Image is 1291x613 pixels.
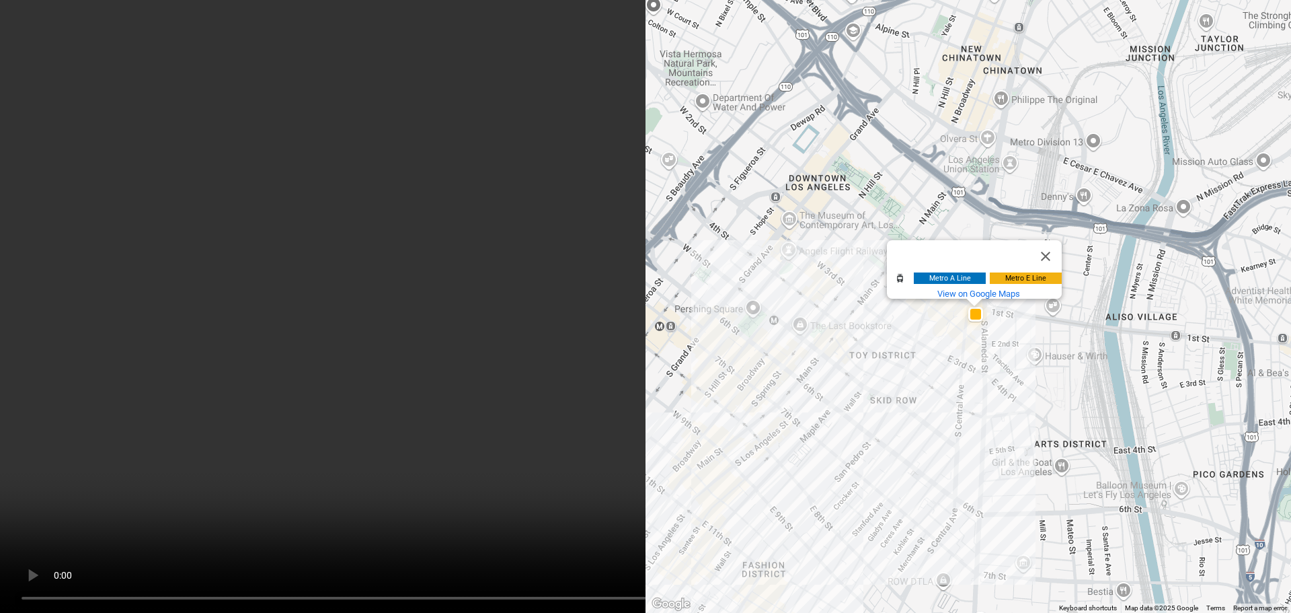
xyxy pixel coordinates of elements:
button: Close [1029,240,1062,273]
span: Map data ©2025 Google [1125,604,1198,612]
a: Open this area in Google Maps (opens a new window) [649,596,693,613]
span: [GEOGRAPHIC_DATA] [916,251,1008,262]
a: Report a map error [1233,604,1287,612]
span: Metro A Line [929,274,971,283]
button: Keyboard shortcuts [1059,604,1117,613]
div: Little Tokyo / Arts District [887,240,1062,299]
img: Google [649,596,693,613]
a: View on Google Maps [937,289,1020,299]
span: Metro E Line [1005,274,1046,283]
a: Terms [1206,604,1225,612]
img: Light rail [895,273,905,283]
